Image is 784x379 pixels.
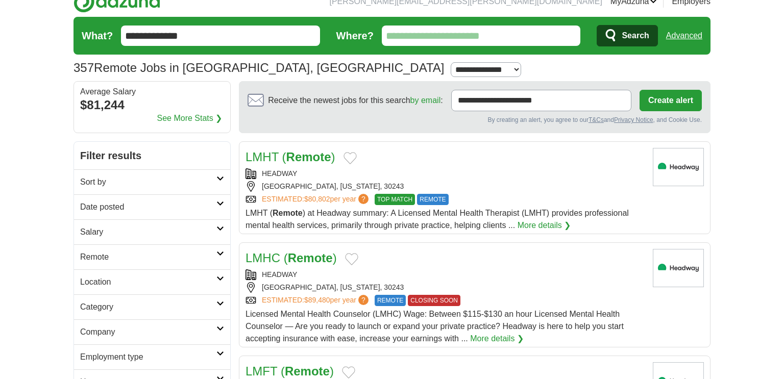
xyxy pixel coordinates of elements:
a: Location [74,269,230,294]
button: Add to favorite jobs [342,366,355,378]
span: TOP MATCH [375,194,415,205]
h2: Sort by [80,176,216,188]
span: ? [358,194,369,204]
strong: Remote [285,364,330,378]
span: 357 [73,59,94,77]
h2: Location [80,276,216,288]
a: Category [74,294,230,319]
a: ESTIMATED:$89,480per year? [262,295,371,306]
a: See More Stats ❯ [157,112,223,124]
a: Company [74,319,230,344]
h2: Salary [80,226,216,238]
button: Add to favorite jobs [344,152,357,164]
span: Receive the newest jobs for this search : [268,94,443,107]
button: Create alert [640,90,702,111]
span: REMOTE [375,295,406,306]
h1: Remote Jobs in [GEOGRAPHIC_DATA], [GEOGRAPHIC_DATA] [73,61,444,74]
a: ESTIMATED:$80,802per year? [262,194,371,205]
img: Headway logo [653,148,704,186]
span: Search [622,26,649,46]
label: Where? [336,28,374,43]
span: ? [358,295,369,305]
a: LMHC (Remote) [246,251,337,265]
a: HEADWAY [262,169,297,178]
span: CLOSING SOON [408,295,460,306]
a: T&Cs [589,116,604,123]
a: More details ❯ [470,333,524,345]
h2: Category [80,301,216,313]
a: Salary [74,219,230,244]
a: More details ❯ [518,219,571,232]
div: $81,244 [80,96,224,114]
span: $89,480 [304,296,330,304]
span: REMOTE [417,194,448,205]
h2: Filter results [74,142,230,169]
a: Advanced [666,26,702,46]
span: LMHT ( ) at Headway summary: A Licensed Mental Health Therapist (LMHT) provides professional ment... [246,209,629,230]
a: Employment type [74,344,230,369]
div: Average Salary [80,88,224,96]
div: [GEOGRAPHIC_DATA], [US_STATE], 30243 [246,181,645,192]
button: Search [597,25,657,46]
label: What? [82,28,113,43]
img: Headway logo [653,249,704,287]
h2: Company [80,326,216,338]
span: Licensed Mental Health Counselor (LMHC) Wage: Between $115-$130 an hour Licensed Mental Health Co... [246,310,624,343]
a: Privacy Notice [614,116,653,123]
span: $80,802 [304,195,330,203]
div: By creating an alert, you agree to our and , and Cookie Use. [248,115,702,124]
div: [GEOGRAPHIC_DATA], [US_STATE], 30243 [246,282,645,293]
h2: Employment type [80,351,216,363]
a: LMHT (Remote) [246,150,335,164]
h2: Date posted [80,201,216,213]
a: Date posted [74,194,230,219]
strong: Remote [288,251,333,265]
a: Remote [74,244,230,269]
a: HEADWAY [262,270,297,279]
strong: Remote [286,150,331,164]
h2: Remote [80,251,216,263]
button: Add to favorite jobs [345,253,358,265]
strong: Remote [273,209,303,217]
a: LMFT (Remote) [246,364,334,378]
a: Sort by [74,169,230,194]
a: by email [410,96,441,105]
